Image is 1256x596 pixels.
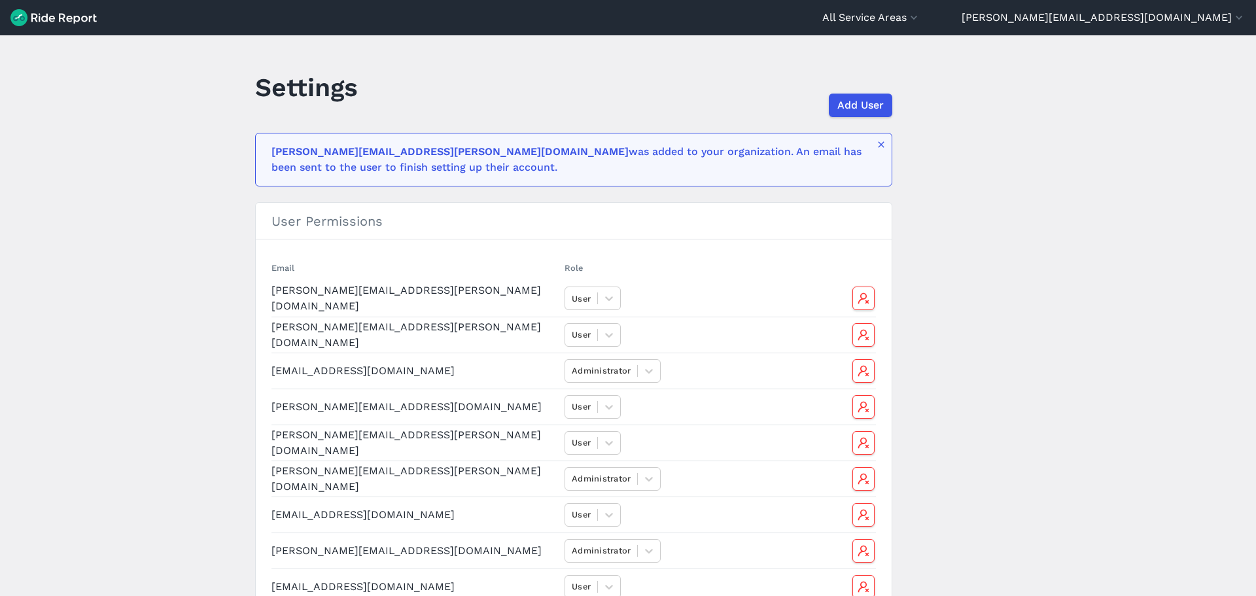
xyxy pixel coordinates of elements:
[256,203,892,239] h3: User Permissions
[572,508,591,521] div: User
[572,580,591,593] div: User
[255,69,358,105] h1: Settings
[10,9,97,26] img: Ride Report
[271,281,559,317] td: [PERSON_NAME][EMAIL_ADDRESS][PERSON_NAME][DOMAIN_NAME]
[271,353,559,389] td: [EMAIL_ADDRESS][DOMAIN_NAME]
[565,262,583,274] button: Role
[822,10,920,26] button: All Service Areas
[271,389,559,425] td: [PERSON_NAME][EMAIL_ADDRESS][DOMAIN_NAME]
[271,145,629,158] b: [PERSON_NAME][EMAIL_ADDRESS][PERSON_NAME][DOMAIN_NAME]
[572,400,591,413] div: User
[837,97,884,113] span: Add User
[271,533,559,569] td: [PERSON_NAME][EMAIL_ADDRESS][DOMAIN_NAME]
[572,436,591,449] div: User
[271,317,559,353] td: [PERSON_NAME][EMAIL_ADDRESS][PERSON_NAME][DOMAIN_NAME]
[572,472,631,485] div: Administrator
[829,94,892,117] button: Add User
[962,10,1246,26] button: [PERSON_NAME][EMAIL_ADDRESS][DOMAIN_NAME]
[271,497,559,533] td: [EMAIL_ADDRESS][DOMAIN_NAME]
[572,292,591,305] div: User
[271,461,559,497] td: [PERSON_NAME][EMAIL_ADDRESS][PERSON_NAME][DOMAIN_NAME]
[572,364,631,377] div: Administrator
[271,144,868,175] div: was added to your organization. An email has been sent to the user to finish setting up their acc...
[572,328,591,341] div: User
[271,425,559,461] td: [PERSON_NAME][EMAIL_ADDRESS][PERSON_NAME][DOMAIN_NAME]
[271,262,294,274] button: Email
[572,544,631,557] div: Administrator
